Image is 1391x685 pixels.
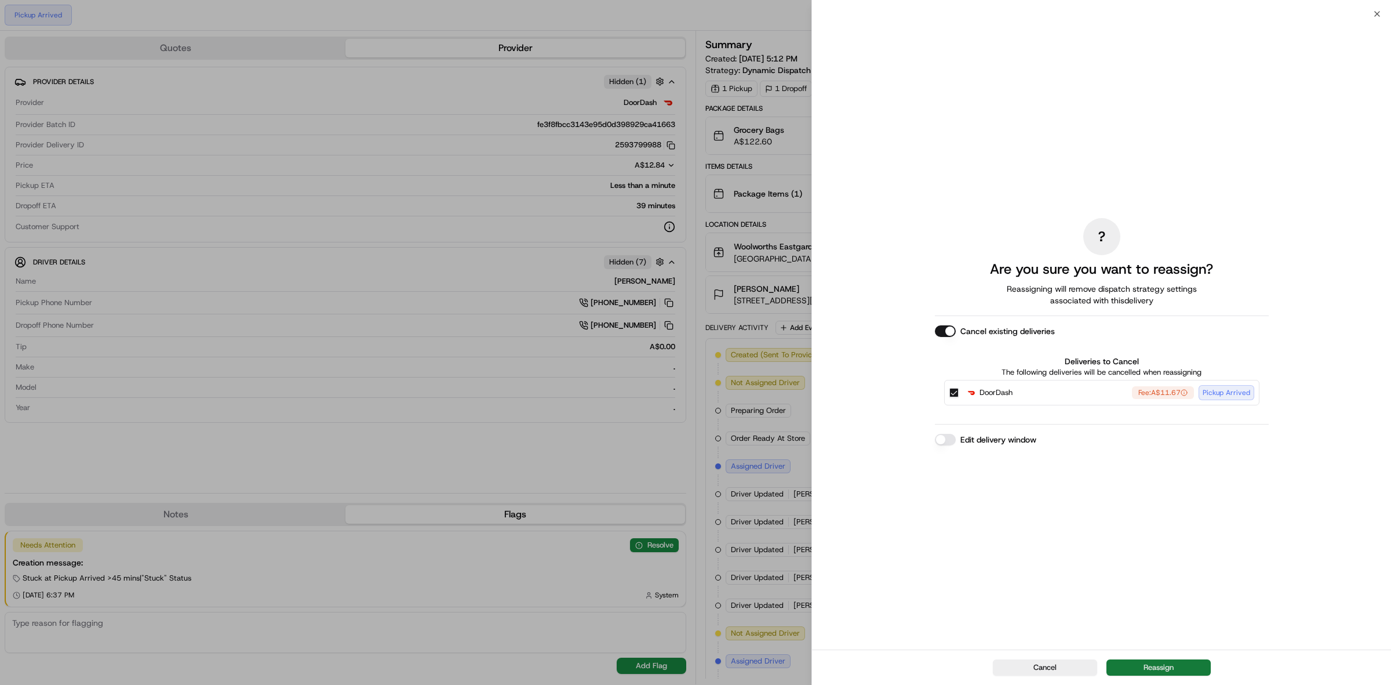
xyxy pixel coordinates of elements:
div: Fee: A$11.67 [1132,386,1194,399]
label: Edit delivery window [960,434,1036,445]
span: Reassigning will remove dispatch strategy settings associated with this delivery [991,283,1213,306]
button: Cancel [993,659,1097,676]
h2: Are you sure you want to reassign? [990,260,1213,278]
button: Reassign [1106,659,1211,676]
label: Deliveries to Cancel [944,356,1259,367]
button: DoorDashDoorDashPickup Arrived [1132,386,1194,399]
p: The following deliveries will be cancelled when reassigning [944,367,1259,378]
span: DoorDash [979,387,1013,398]
div: ? [1083,218,1120,255]
label: Cancel existing deliveries [960,325,1055,337]
img: DoorDash [966,387,977,398]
